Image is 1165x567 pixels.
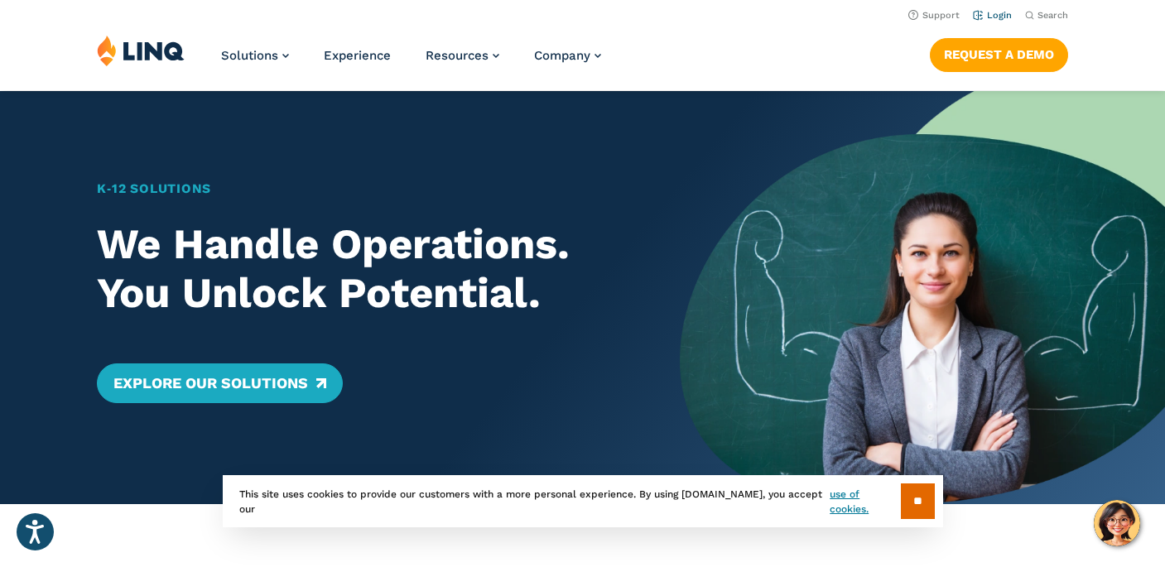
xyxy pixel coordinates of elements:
a: Explore Our Solutions [97,363,343,403]
div: This site uses cookies to provide our customers with a more personal experience. By using [DOMAIN... [223,475,943,527]
span: Search [1037,10,1068,21]
img: Home Banner [680,91,1165,504]
span: Company [534,48,590,63]
button: Hello, have a question? Let’s chat. [1094,500,1140,546]
img: LINQ | K‑12 Software [97,35,185,66]
nav: Button Navigation [930,35,1068,71]
button: Open Search Bar [1025,9,1068,22]
a: Resources [426,48,499,63]
a: Solutions [221,48,289,63]
h2: We Handle Operations. You Unlock Potential. [97,220,632,317]
a: Login [973,10,1012,21]
nav: Primary Navigation [221,35,601,89]
span: Resources [426,48,489,63]
a: use of cookies. [830,487,900,517]
a: Support [908,10,960,21]
a: Company [534,48,601,63]
a: Request a Demo [930,38,1068,71]
a: Experience [324,48,391,63]
h1: K‑12 Solutions [97,179,632,198]
span: Solutions [221,48,278,63]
